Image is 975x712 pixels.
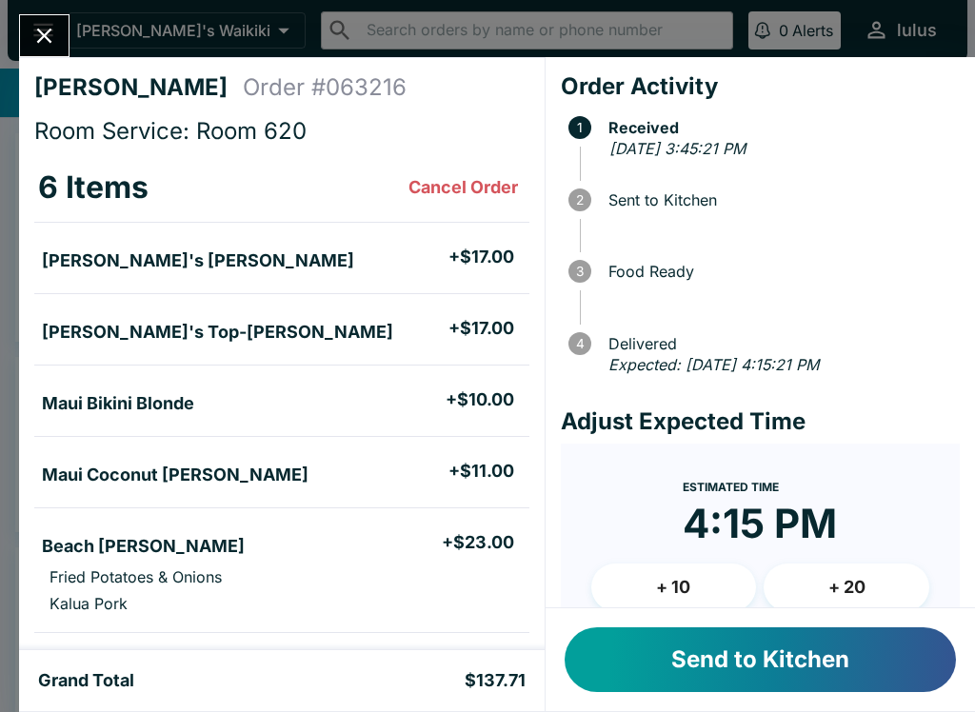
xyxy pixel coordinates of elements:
h5: $137.71 [465,669,526,692]
h5: + $10.00 [446,388,514,411]
text: 1 [577,120,583,135]
text: 4 [575,336,584,351]
time: 4:15 PM [683,499,837,548]
span: Delivered [599,335,960,352]
button: Cancel Order [401,168,526,207]
span: Received [599,119,960,136]
h5: + $17.00 [448,317,514,340]
button: Close [20,15,69,56]
span: Sent to Kitchen [599,191,960,208]
h4: Order Activity [561,72,960,101]
p: Kalua Pork [50,594,128,613]
h5: [PERSON_NAME]'s Top-[PERSON_NAME] [42,321,393,344]
button: + 20 [764,564,929,611]
text: 3 [576,264,584,279]
h4: Order # 063216 [243,73,407,102]
h5: Beach [PERSON_NAME] [42,535,245,558]
span: Estimated Time [683,480,779,494]
h4: Adjust Expected Time [561,407,960,436]
h3: 6 Items [38,168,149,207]
span: Food Ready [599,263,960,280]
p: Fried Potatoes & Onions [50,567,222,586]
button: Send to Kitchen [565,627,956,692]
h5: Grand Total [38,669,134,692]
h5: + $17.00 [448,246,514,268]
h5: + $23.00 [442,531,514,554]
h5: + $11.00 [448,460,514,483]
h5: Maui Coconut [PERSON_NAME] [42,464,308,486]
text: 2 [576,192,584,208]
em: [DATE] 3:45:21 PM [609,139,746,158]
button: + 10 [591,564,757,611]
h4: [PERSON_NAME] [34,73,243,102]
em: Expected: [DATE] 4:15:21 PM [608,355,819,374]
h5: [PERSON_NAME]'s [PERSON_NAME] [42,249,354,272]
h5: Maui Bikini Blonde [42,392,194,415]
span: Room Service: Room 620 [34,117,307,145]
